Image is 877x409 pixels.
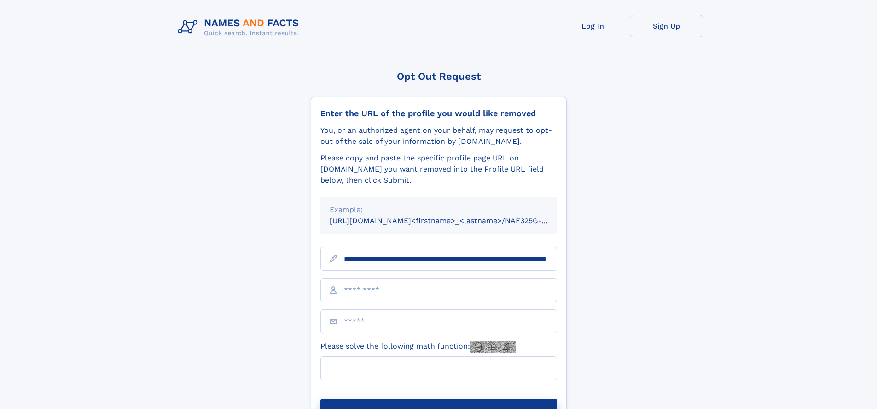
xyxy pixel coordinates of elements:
[330,204,548,215] div: Example:
[330,216,575,225] small: [URL][DOMAIN_NAME]<firstname>_<lastname>/NAF325G-xxxxxxxx
[320,341,516,353] label: Please solve the following math function:
[320,108,557,119] div: Enter the URL of the profile you would like removed
[630,15,703,37] a: Sign Up
[320,125,557,147] div: You, or an authorized agent on your behalf, may request to opt-out of the sale of your informatio...
[320,153,557,186] div: Please copy and paste the specific profile page URL on [DOMAIN_NAME] you want removed into the Pr...
[556,15,630,37] a: Log In
[311,71,567,82] div: Opt Out Request
[174,15,307,40] img: Logo Names and Facts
